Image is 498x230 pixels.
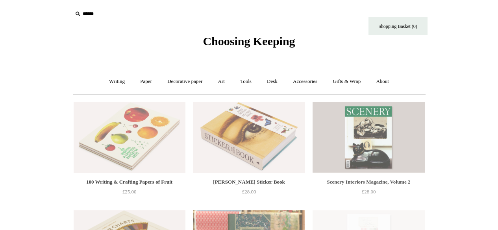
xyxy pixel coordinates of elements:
a: About [369,71,396,92]
span: £28.00 [242,189,256,195]
div: Scenery Interiors Magazine, Volume 2 [315,177,422,187]
img: 100 Writing & Crafting Papers of Fruit [74,102,185,173]
img: Scenery Interiors Magazine, Volume 2 [313,102,424,173]
a: John Derian Sticker Book John Derian Sticker Book [193,102,305,173]
span: Choosing Keeping [203,35,295,48]
img: John Derian Sticker Book [193,102,305,173]
a: Desk [260,71,285,92]
a: [PERSON_NAME] Sticker Book £28.00 [193,177,305,210]
a: Choosing Keeping [203,41,295,46]
a: Scenery Interiors Magazine, Volume 2 Scenery Interiors Magazine, Volume 2 [313,102,424,173]
a: Scenery Interiors Magazine, Volume 2 £28.00 [313,177,424,210]
a: Decorative paper [160,71,209,92]
div: [PERSON_NAME] Sticker Book [195,177,303,187]
a: Gifts & Wrap [326,71,368,92]
a: Shopping Basket (0) [368,17,428,35]
span: £28.00 [362,189,376,195]
a: Paper [133,71,159,92]
div: 100 Writing & Crafting Papers of Fruit [76,177,183,187]
span: £25.00 [122,189,137,195]
a: 100 Writing & Crafting Papers of Fruit £25.00 [74,177,185,210]
a: Tools [233,71,259,92]
a: Writing [102,71,132,92]
a: Art [211,71,232,92]
a: 100 Writing & Crafting Papers of Fruit 100 Writing & Crafting Papers of Fruit [74,102,185,173]
a: Accessories [286,71,324,92]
